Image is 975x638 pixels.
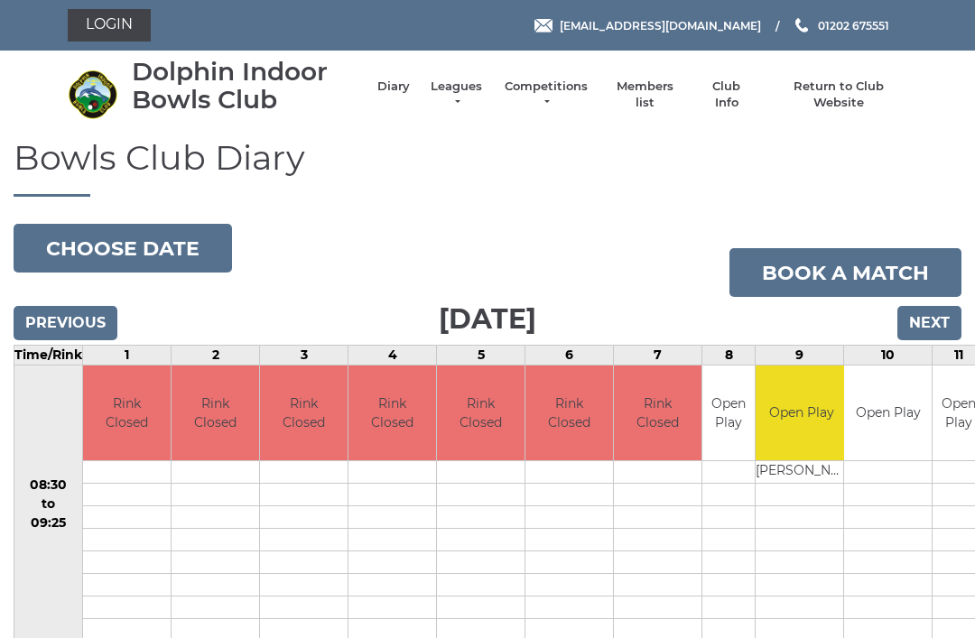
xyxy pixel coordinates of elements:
[560,18,761,32] span: [EMAIL_ADDRESS][DOMAIN_NAME]
[437,346,525,365] td: 5
[68,9,151,42] a: Login
[377,79,410,95] a: Diary
[260,365,348,460] td: Rink Closed
[503,79,590,111] a: Competitions
[756,460,847,483] td: [PERSON_NAME]
[172,365,259,460] td: Rink Closed
[756,346,844,365] td: 9
[607,79,682,111] a: Members list
[348,346,437,365] td: 4
[771,79,907,111] a: Return to Club Website
[132,58,359,114] div: Dolphin Indoor Bowls Club
[14,224,232,273] button: Choose date
[702,346,756,365] td: 8
[756,365,847,460] td: Open Play
[83,365,171,460] td: Rink Closed
[614,365,701,460] td: Rink Closed
[897,306,961,340] input: Next
[844,365,932,460] td: Open Play
[68,69,117,119] img: Dolphin Indoor Bowls Club
[844,346,933,365] td: 10
[729,248,961,297] a: Book a match
[83,346,172,365] td: 1
[795,18,808,32] img: Phone us
[534,17,761,34] a: Email [EMAIL_ADDRESS][DOMAIN_NAME]
[702,365,755,460] td: Open Play
[525,365,613,460] td: Rink Closed
[701,79,753,111] a: Club Info
[348,365,436,460] td: Rink Closed
[14,139,961,198] h1: Bowls Club Diary
[14,346,83,365] td: Time/Rink
[525,346,614,365] td: 6
[14,306,117,340] input: Previous
[534,19,552,32] img: Email
[614,346,702,365] td: 7
[260,346,348,365] td: 3
[818,18,889,32] span: 01202 675551
[428,79,485,111] a: Leagues
[793,17,889,34] a: Phone us 01202 675551
[172,346,260,365] td: 2
[437,365,525,460] td: Rink Closed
